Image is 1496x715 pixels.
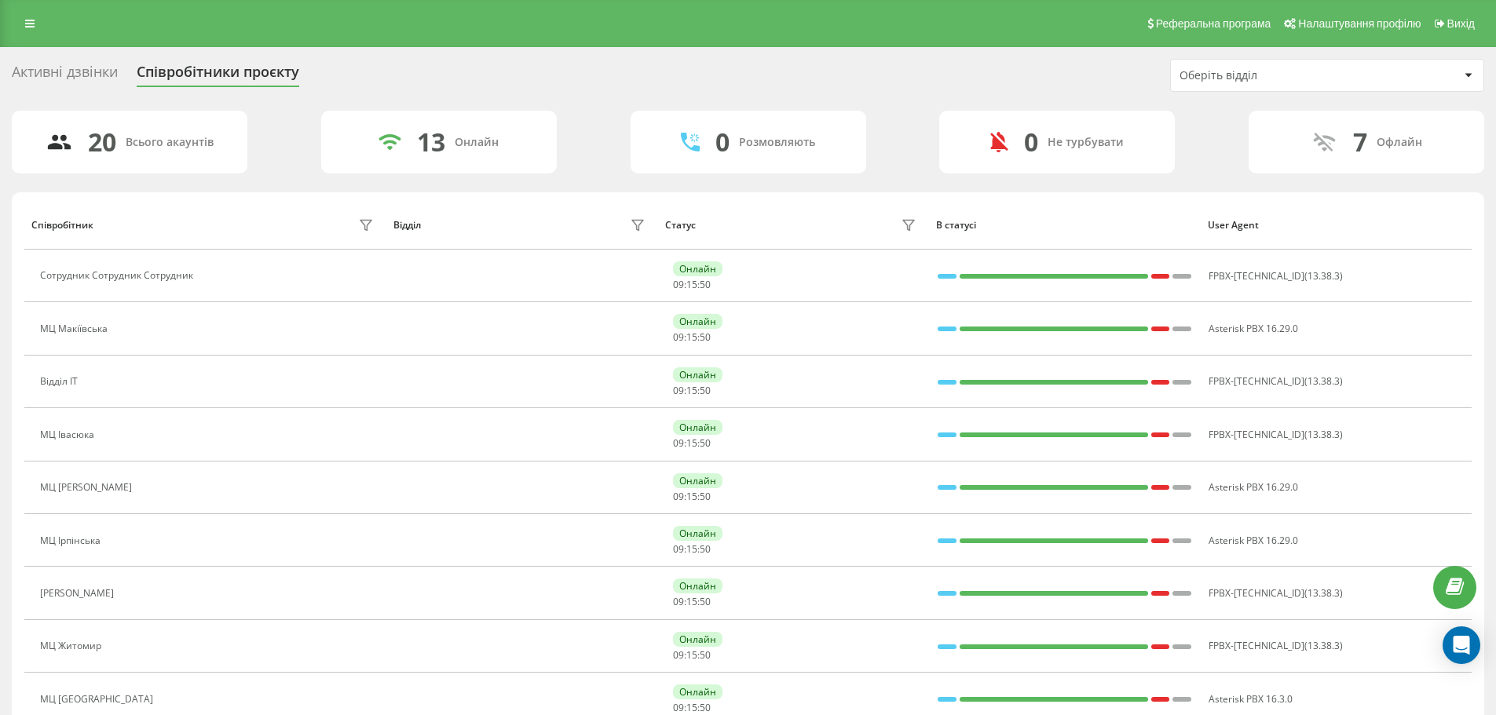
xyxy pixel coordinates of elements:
[40,694,157,705] div: МЦ [GEOGRAPHIC_DATA]
[1209,269,1343,283] span: FPBX-[TECHNICAL_ID](13.38.3)
[700,701,711,714] span: 50
[1209,322,1298,335] span: Asterisk PBX 16.29.0
[700,278,711,291] span: 50
[673,648,684,662] span: 09
[686,595,697,608] span: 15
[40,376,82,387] div: Відділ ІТ
[673,650,711,661] div: : :
[686,490,697,503] span: 15
[40,429,98,440] div: МЦ Івасюка
[673,420,722,435] div: Онлайн
[673,491,711,502] div: : :
[673,701,684,714] span: 09
[673,330,684,344] span: 09
[700,648,711,662] span: 50
[40,535,104,546] div: МЦ Ірпінська
[1209,480,1298,494] span: Asterisk PBX 16.29.0
[700,436,711,450] span: 50
[673,279,711,290] div: : :
[673,384,684,397] span: 09
[673,632,722,647] div: Онлайн
[673,261,722,276] div: Онлайн
[1048,136,1124,149] div: Не турбувати
[673,385,711,396] div: : :
[137,64,299,88] div: Співробітники проєкту
[686,330,697,344] span: 15
[1208,220,1465,231] div: User Agent
[1209,374,1343,388] span: FPBX-[TECHNICAL_ID](13.38.3)
[1353,127,1367,157] div: 7
[739,136,815,149] div: Розмовляють
[673,684,722,699] div: Онлайн
[40,323,112,334] div: МЦ Макіївська
[1447,17,1475,30] span: Вихід
[700,384,711,397] span: 50
[1209,639,1343,652] span: FPBX-[TECHNICAL_ID](13.38.3)
[936,220,1193,231] div: В статусі
[1298,17,1421,30] span: Налаштування профілю
[417,127,445,157] div: 13
[40,588,118,599] div: [PERSON_NAME]
[673,596,711,607] div: : :
[686,701,697,714] span: 15
[700,490,711,503] span: 50
[40,482,136,493] div: МЦ [PERSON_NAME]
[686,648,697,662] span: 15
[673,473,722,488] div: Онлайн
[40,270,197,281] div: Сотрудник Сотрудник Сотрудник
[1377,136,1422,149] div: Офлайн
[673,438,711,449] div: : :
[700,330,711,344] span: 50
[393,220,421,231] div: Відділ
[40,640,105,651] div: МЦ Житомир
[715,127,730,157] div: 0
[673,332,711,343] div: : :
[665,220,696,231] div: Статус
[686,542,697,556] span: 15
[673,436,684,450] span: 09
[700,542,711,556] span: 50
[673,595,684,608] span: 09
[1156,17,1271,30] span: Реферальна програма
[673,702,711,713] div: : :
[31,220,93,231] div: Співробітник
[1209,692,1293,706] span: Asterisk PBX 16.3.0
[673,542,684,556] span: 09
[686,384,697,397] span: 15
[88,127,116,157] div: 20
[1024,127,1038,157] div: 0
[126,136,214,149] div: Всього акаунтів
[1180,69,1367,82] div: Оберіть відділ
[12,64,118,88] div: Активні дзвінки
[700,595,711,608] span: 50
[673,314,722,329] div: Онлайн
[673,544,711,555] div: : :
[455,136,499,149] div: Онлайн
[673,578,722,593] div: Онлайн
[673,278,684,291] span: 09
[673,526,722,541] div: Онлайн
[1209,586,1343,600] span: FPBX-[TECHNICAL_ID](13.38.3)
[686,278,697,291] span: 15
[673,367,722,382] div: Онлайн
[1209,534,1298,547] span: Asterisk PBX 16.29.0
[1443,626,1480,664] div: Open Intercom Messenger
[686,436,697,450] span: 15
[673,490,684,503] span: 09
[1209,428,1343,441] span: FPBX-[TECHNICAL_ID](13.38.3)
